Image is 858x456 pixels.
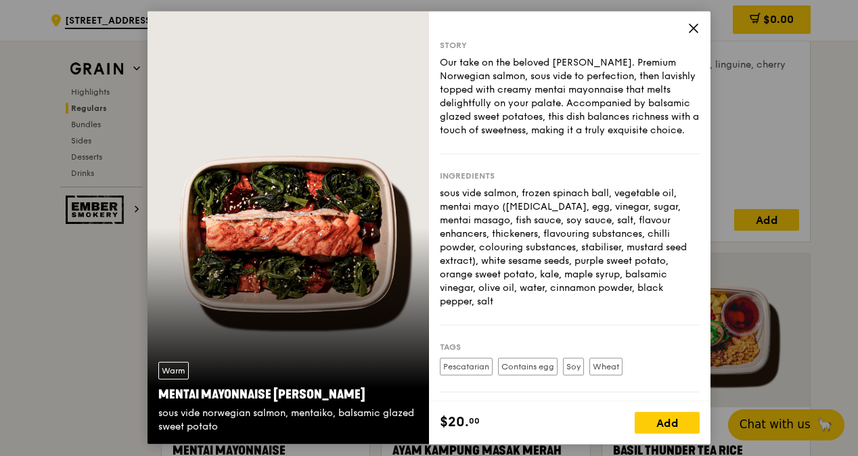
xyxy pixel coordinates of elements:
label: Soy [563,358,584,375]
div: Mentai Mayonnaise [PERSON_NAME] [158,385,418,404]
div: Tags [440,342,700,352]
span: 00 [469,415,480,426]
div: sous vide norwegian salmon, mentaiko, balsamic glazed sweet potato [158,407,418,434]
div: Warm [158,362,189,380]
label: Pescatarian [440,358,493,375]
div: sous vide salmon, frozen spinach ball, vegetable oil, mentai mayo ([MEDICAL_DATA], egg, vinegar, ... [440,187,700,309]
div: Ingredients [440,170,700,181]
div: Story [440,40,700,51]
div: Our take on the beloved [PERSON_NAME]. Premium Norwegian salmon, sous vide to perfection, then la... [440,56,700,137]
label: Contains egg [498,358,558,375]
label: Wheat [589,358,623,375]
span: $20. [440,412,469,432]
div: Add [635,412,700,434]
